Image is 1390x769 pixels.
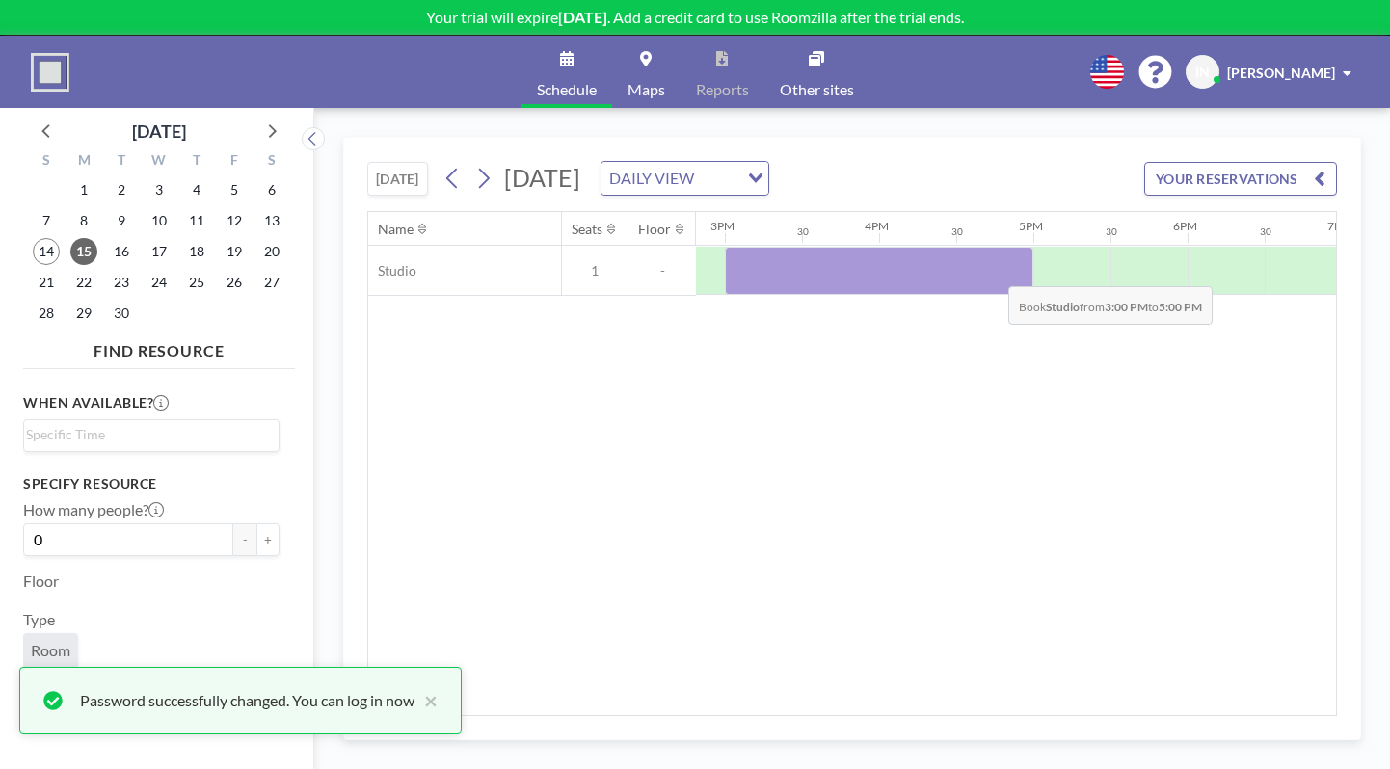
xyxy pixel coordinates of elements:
[33,207,60,234] span: Sunday, September 7, 2025
[764,36,869,108] a: Other sites
[70,300,97,327] span: Monday, September 29, 2025
[628,262,696,279] span: -
[70,238,97,265] span: Monday, September 15, 2025
[183,269,210,296] span: Thursday, September 25, 2025
[221,207,248,234] span: Friday, September 12, 2025
[146,207,173,234] span: Wednesday, September 10, 2025
[26,424,268,445] input: Search for option
[66,149,103,174] div: M
[537,82,597,97] span: Schedule
[23,333,295,360] h4: FIND RESOURCE
[183,238,210,265] span: Thursday, September 18, 2025
[1260,225,1271,238] div: 30
[233,523,256,556] button: -
[780,82,854,97] span: Other sites
[558,8,607,26] b: [DATE]
[638,221,671,238] div: Floor
[1144,162,1337,196] button: YOUR RESERVATIONS
[1105,300,1148,314] b: 3:00 PM
[108,300,135,327] span: Tuesday, September 30, 2025
[1019,219,1043,233] div: 5PM
[521,36,612,108] a: Schedule
[1327,219,1351,233] div: 7PM
[605,166,698,191] span: DAILY VIEW
[70,176,97,203] span: Monday, September 1, 2025
[132,118,186,145] div: [DATE]
[504,163,580,192] span: [DATE]
[80,689,414,712] div: Password successfully changed. You can log in now
[253,149,290,174] div: S
[146,269,173,296] span: Wednesday, September 24, 2025
[70,269,97,296] span: Monday, September 22, 2025
[183,176,210,203] span: Thursday, September 4, 2025
[33,238,60,265] span: Sunday, September 14, 2025
[256,523,280,556] button: +
[951,225,963,238] div: 30
[1046,300,1080,314] b: Studio
[141,149,178,174] div: W
[367,162,428,196] button: [DATE]
[108,238,135,265] span: Tuesday, September 16, 2025
[221,176,248,203] span: Friday, September 5, 2025
[221,269,248,296] span: Friday, September 26, 2025
[33,269,60,296] span: Sunday, September 21, 2025
[562,262,628,279] span: 1
[108,269,135,296] span: Tuesday, September 23, 2025
[1195,64,1210,81] span: IN
[612,36,681,108] a: Maps
[414,689,438,712] button: close
[108,176,135,203] span: Tuesday, September 2, 2025
[1227,65,1335,81] span: [PERSON_NAME]
[628,82,665,97] span: Maps
[378,221,414,238] div: Name
[601,162,768,195] div: Search for option
[258,207,285,234] span: Saturday, September 13, 2025
[183,207,210,234] span: Thursday, September 11, 2025
[70,207,97,234] span: Monday, September 8, 2025
[146,238,173,265] span: Wednesday, September 17, 2025
[1159,300,1202,314] b: 5:00 PM
[1008,286,1213,325] span: Book from to
[24,420,279,449] div: Search for option
[31,641,70,660] span: Room
[28,149,66,174] div: S
[103,149,141,174] div: T
[108,207,135,234] span: Tuesday, September 9, 2025
[23,500,164,519] label: How many people?
[368,262,416,279] span: Studio
[865,219,889,233] div: 4PM
[258,269,285,296] span: Saturday, September 27, 2025
[33,300,60,327] span: Sunday, September 28, 2025
[23,610,55,629] label: Type
[258,176,285,203] span: Saturday, September 6, 2025
[221,238,248,265] span: Friday, September 19, 2025
[215,149,253,174] div: F
[1106,225,1117,238] div: 30
[700,166,736,191] input: Search for option
[710,219,735,233] div: 3PM
[572,221,602,238] div: Seats
[23,475,280,492] h3: Specify resource
[696,82,749,97] span: Reports
[1173,219,1197,233] div: 6PM
[146,176,173,203] span: Wednesday, September 3, 2025
[177,149,215,174] div: T
[31,53,69,92] img: organization-logo
[681,36,764,108] a: Reports
[258,238,285,265] span: Saturday, September 20, 2025
[23,571,59,591] label: Floor
[797,225,809,238] div: 30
